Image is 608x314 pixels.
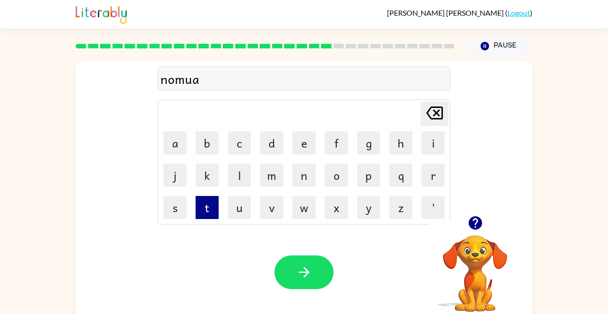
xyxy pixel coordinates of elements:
button: r [422,164,445,187]
button: z [389,196,412,219]
button: l [228,164,251,187]
button: i [422,131,445,154]
button: ' [422,196,445,219]
button: Pause [465,36,532,57]
button: j [163,164,186,187]
button: y [357,196,380,219]
button: q [389,164,412,187]
button: w [292,196,316,219]
button: u [228,196,251,219]
video: Your browser must support playing .mp4 files to use Literably. Please try using another browser. [429,221,521,313]
button: f [325,131,348,154]
div: nomua [161,69,447,89]
button: b [196,131,219,154]
button: h [389,131,412,154]
button: e [292,131,316,154]
button: t [196,196,219,219]
button: g [357,131,380,154]
button: c [228,131,251,154]
button: a [163,131,186,154]
button: s [163,196,186,219]
button: m [260,164,283,187]
button: v [260,196,283,219]
a: Logout [507,8,530,17]
button: n [292,164,316,187]
span: [PERSON_NAME] [PERSON_NAME] [387,8,505,17]
button: x [325,196,348,219]
button: o [325,164,348,187]
button: p [357,164,380,187]
button: k [196,164,219,187]
div: ( ) [387,8,532,17]
img: Literably [76,4,127,24]
button: d [260,131,283,154]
